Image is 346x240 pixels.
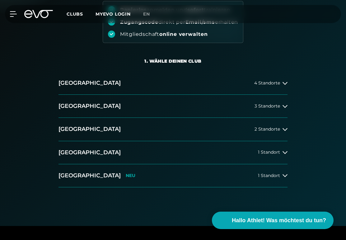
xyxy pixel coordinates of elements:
[58,149,121,156] h2: [GEOGRAPHIC_DATA]
[232,216,326,225] span: Hallo Athlet! Was möchtest du tun?
[255,104,280,108] span: 3 Standorte
[254,81,280,85] span: 4 Standorte
[58,172,121,180] h2: [GEOGRAPHIC_DATA]
[96,11,131,17] a: MYEVO LOGIN
[67,11,96,17] a: Clubs
[258,173,280,178] span: 1 Standort
[255,127,280,132] span: 2 Standorte
[258,150,280,155] span: 1 Standort
[58,125,121,133] h2: [GEOGRAPHIC_DATA]
[58,79,121,87] h2: [GEOGRAPHIC_DATA]
[58,95,288,118] button: [GEOGRAPHIC_DATA]3 Standorte
[212,212,334,229] button: Hallo Athlet! Was möchtest du tun?
[159,31,208,37] strong: online verwalten
[58,118,288,141] button: [GEOGRAPHIC_DATA]2 Standorte
[143,11,150,17] span: en
[143,11,157,18] a: en
[120,31,208,38] div: Mitgliedschaft
[58,72,288,95] button: [GEOGRAPHIC_DATA]4 Standorte
[126,173,135,178] p: NEU
[144,58,201,64] div: 1. Wähle deinen Club
[58,141,288,164] button: [GEOGRAPHIC_DATA]1 Standort
[58,102,121,110] h2: [GEOGRAPHIC_DATA]
[58,164,288,187] button: [GEOGRAPHIC_DATA]NEU1 Standort
[67,11,83,17] span: Clubs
